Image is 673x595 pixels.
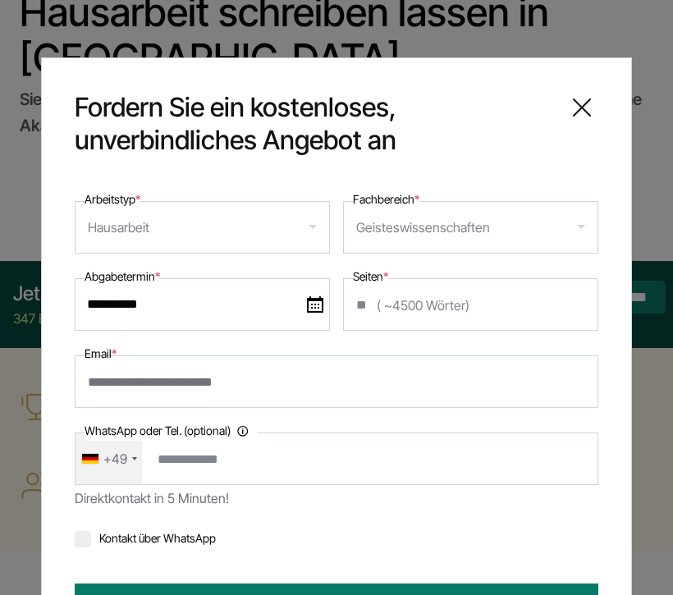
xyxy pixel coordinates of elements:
div: Hausarbeit [88,214,149,240]
label: WhatsApp oder Tel. (optional) [85,421,257,441]
div: +49 [103,446,127,472]
div: Geisteswissenschaften [356,214,490,240]
label: Email [85,344,117,364]
label: Fachbereich [353,190,419,209]
div: Telephone country code [76,433,142,484]
div: Direktkontakt in 5 Minuten! [75,485,598,511]
label: Kontakt über WhatsApp [75,531,216,545]
label: Seiten [353,267,388,286]
label: Arbeitstyp [85,190,140,209]
img: date [307,296,323,313]
input: date [75,278,330,331]
span: Fordern Sie ein kostenloses, unverbindliches Angebot an [75,91,552,157]
label: Abgabetermin [85,267,160,286]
